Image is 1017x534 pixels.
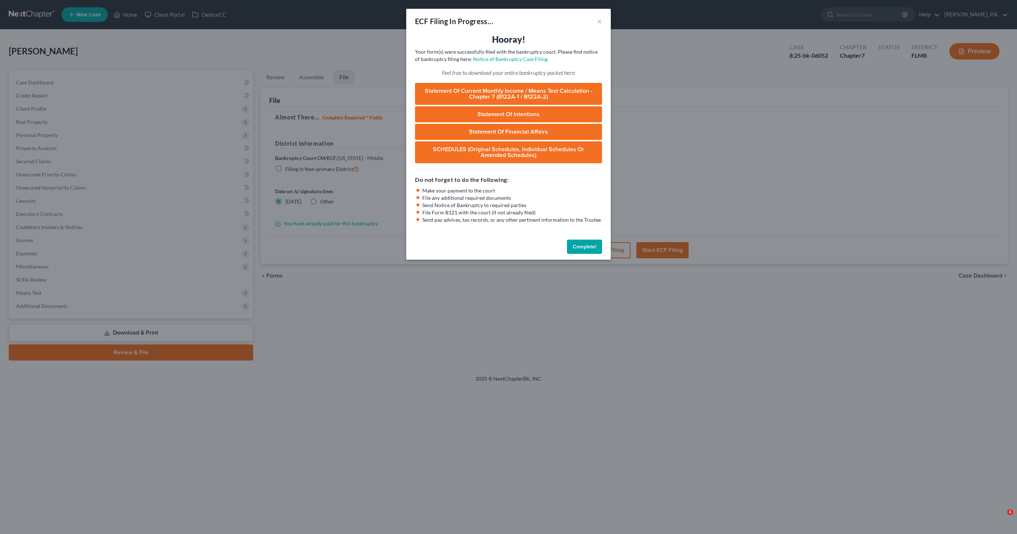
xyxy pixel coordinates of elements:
[415,34,602,45] h3: Hooray!
[415,16,494,26] div: ECF Filing In Progress...
[422,194,602,202] li: File any additional required documents
[422,216,602,224] li: Send pay advices, tax records, or any other pertinent information to the Trustee
[422,209,602,216] li: File Form B121 with the court (if not already filed)
[415,141,602,163] a: SCHEDULES (original schedules, individual schedules or amended schedules)
[415,69,602,77] p: Feel free to download your entire bankruptcy packet here:
[597,17,602,26] button: ×
[992,509,1010,527] iframe: Intercom live chat
[415,106,602,122] a: Statement of Intentions
[415,49,598,62] span: Your form(s) were successfully filed with the bankruptcy court. Please find notice of bankruptcy ...
[415,83,602,105] a: Statement of Current Monthly Income / Means Test Calculation - Chapter 7 (B122A-1 / B122A-2)
[1007,509,1013,515] span: 1
[567,240,602,254] button: Complete!
[422,187,602,194] li: Make your payment to the court
[415,124,602,140] a: Statement of Financial Affairs
[473,56,548,62] a: Notice of Bankruptcy Case Filing
[415,175,602,184] h5: Do not forget to do the following:
[422,202,602,209] li: Send Notice of Bankruptcy to required parties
